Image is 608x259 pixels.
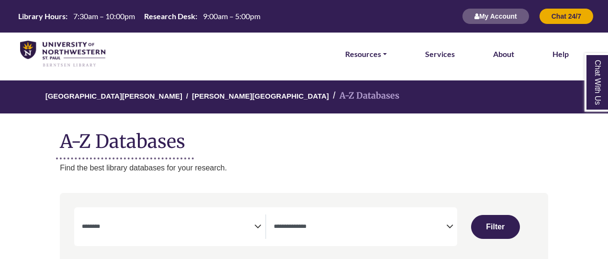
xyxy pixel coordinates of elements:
span: 7:30am – 10:00pm [73,11,135,21]
a: [PERSON_NAME][GEOGRAPHIC_DATA] [192,90,329,100]
nav: breadcrumb [60,80,548,113]
img: library_home [20,41,105,68]
h1: A-Z Databases [60,123,548,152]
a: My Account [462,12,529,20]
button: My Account [462,8,529,24]
a: [GEOGRAPHIC_DATA][PERSON_NAME] [45,90,182,100]
textarea: Search [274,224,446,231]
li: A-Z Databases [329,89,399,103]
button: Chat 24/7 [539,8,594,24]
table: Hours Today [14,11,264,20]
p: Find the best library databases for your research. [60,162,548,174]
button: Submit for Search Results [471,215,520,239]
a: Hours Today [14,11,264,22]
a: About [493,48,514,60]
span: 9:00am – 5:00pm [203,11,260,21]
th: Research Desk: [140,11,198,21]
a: Chat 24/7 [539,12,594,20]
a: Help [552,48,569,60]
textarea: Search [82,224,254,231]
a: Resources [345,48,387,60]
a: Services [425,48,455,60]
th: Library Hours: [14,11,68,21]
